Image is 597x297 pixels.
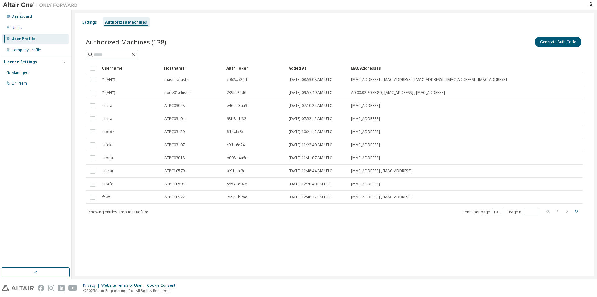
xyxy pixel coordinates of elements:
[102,77,115,82] span: * (ANY)
[86,38,166,46] span: Authorized Machines (138)
[227,103,247,108] span: e46d...3aa3
[58,285,65,291] img: linkedin.svg
[4,59,37,64] div: License Settings
[12,25,22,30] div: Users
[227,195,247,200] span: 7698...b7aa
[227,155,247,160] span: b098...4a6c
[164,155,185,160] span: ATPC03018
[351,90,445,95] span: A0:00:02:20:FE:80 , [MAC_ADDRESS] , [MAC_ADDRESS]
[164,103,185,108] span: ATPC03028
[535,37,581,47] button: Generate Auth Code
[289,142,332,147] span: [DATE] 11:22:40 AM UTC
[164,169,185,174] span: ATPC10579
[289,195,332,200] span: [DATE] 12:48:32 PM UTC
[351,77,507,82] span: [MAC_ADDRESS] , [MAC_ADDRESS] , [MAC_ADDRESS] , [MAC_ADDRESS] , [MAC_ADDRESS]
[164,195,185,200] span: ATPC10577
[509,208,539,216] span: Page n.
[102,63,159,73] div: Username
[289,155,332,160] span: [DATE] 11:41:07 AM UTC
[164,77,190,82] span: master.cluster
[289,129,332,134] span: [DATE] 10:21:12 AM UTC
[351,129,380,134] span: [MAC_ADDRESS]
[102,129,114,134] span: atbrde
[102,116,112,121] span: atrica
[351,182,380,187] span: [MAC_ADDRESS]
[38,285,44,291] img: facebook.svg
[227,142,245,147] span: c9ff...6e24
[289,116,332,121] span: [DATE] 07:52:12 AM UTC
[462,208,503,216] span: Items per page
[227,129,243,134] span: 8ffc...fa6c
[102,182,113,187] span: atscfo
[351,116,380,121] span: [MAC_ADDRESS]
[289,77,332,82] span: [DATE] 08:53:08 AM UTC
[164,182,185,187] span: ATPC10593
[289,182,332,187] span: [DATE] 12:20:40 PM UTC
[102,103,112,108] span: atrica
[227,169,245,174] span: af91...cc3c
[226,63,284,73] div: Auth Token
[227,116,246,121] span: 93b8...1f32
[351,155,380,160] span: [MAC_ADDRESS]
[102,155,113,160] span: atbrja
[12,14,32,19] div: Dashboard
[289,90,332,95] span: [DATE] 09:57:49 AM UTC
[83,283,101,288] div: Privacy
[164,129,185,134] span: ATPC03139
[102,142,113,147] span: atfoka
[351,169,412,174] span: [MAC_ADDRESS] , [MAC_ADDRESS]
[12,70,29,75] div: Managed
[12,81,27,86] div: On Prem
[351,195,412,200] span: [MAC_ADDRESS] , [MAC_ADDRESS]
[351,103,380,108] span: [MAC_ADDRESS]
[89,209,148,215] span: Showing entries 1 through 10 of 138
[164,116,185,121] span: ATPC03104
[105,20,147,25] div: Authorized Machines
[102,90,115,95] span: * (ANY)
[48,285,54,291] img: instagram.svg
[164,63,221,73] div: Hostname
[12,48,41,53] div: Company Profile
[164,142,185,147] span: ATPC03107
[68,285,77,291] img: youtube.svg
[227,77,247,82] span: c062...520d
[351,63,517,73] div: MAC Addresses
[289,103,332,108] span: [DATE] 07:10:22 AM UTC
[102,195,111,200] span: fewa
[101,283,147,288] div: Website Terms of Use
[227,182,247,187] span: 5854...807e
[493,210,502,215] button: 10
[102,169,113,174] span: atkhar
[164,90,191,95] span: node01.cluster
[289,169,332,174] span: [DATE] 11:48:44 AM UTC
[12,36,35,41] div: User Profile
[289,63,346,73] div: Added At
[2,285,34,291] img: altair_logo.svg
[83,288,179,293] p: © 2025 Altair Engineering, Inc. All Rights Reserved.
[82,20,97,25] div: Settings
[147,283,179,288] div: Cookie Consent
[3,2,81,8] img: Altair One
[351,142,380,147] span: [MAC_ADDRESS]
[227,90,246,95] span: 239f...24d6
